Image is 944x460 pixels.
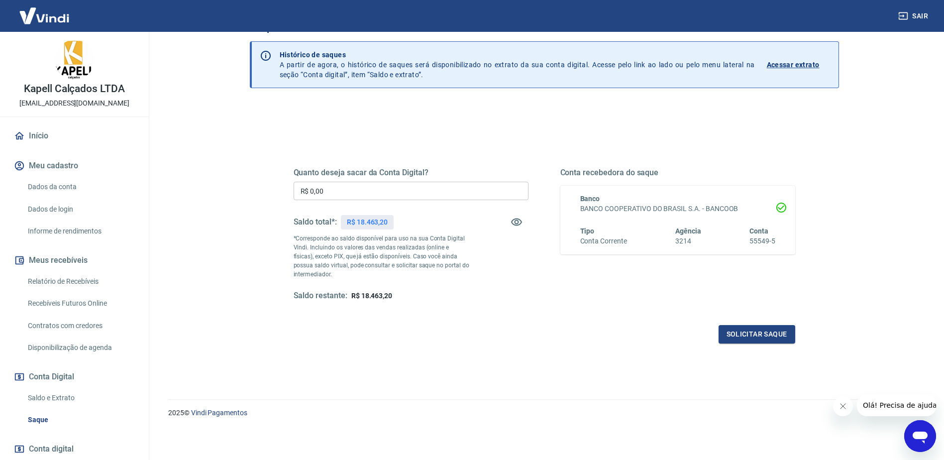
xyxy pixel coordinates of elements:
a: Saque [24,410,137,430]
a: Informe de rendimentos [24,221,137,241]
a: Dados da conta [24,177,137,197]
button: Sair [896,7,932,25]
a: Início [12,125,137,147]
a: Saldo e Extrato [24,388,137,408]
h5: Conta recebedora do saque [560,168,795,178]
iframe: Mensagem da empresa [857,394,936,416]
span: Conta [749,227,768,235]
p: 2025 © [168,408,920,418]
h6: 55549-5 [749,236,775,246]
iframe: Botão para abrir a janela de mensagens [904,420,936,452]
p: A partir de agora, o histórico de saques será disponibilizado no extrato da sua conta digital. Ac... [280,50,755,80]
p: *Corresponde ao saldo disponível para uso na sua Conta Digital Vindi. Incluindo os valores das ve... [294,234,470,279]
iframe: Fechar mensagem [833,396,853,416]
a: Recebíveis Futuros Online [24,293,137,314]
a: Dados de login [24,199,137,220]
h6: 3214 [675,236,701,246]
p: Histórico de saques [280,50,755,60]
h5: Saldo total*: [294,217,337,227]
p: Kapell Calçados LTDA [24,84,125,94]
img: abb6489e-2e9c-4a46-b63a-969c74b1cdda.jpeg [55,40,95,80]
img: Vindi [12,0,77,31]
span: Tipo [580,227,595,235]
a: Disponibilização de agenda [24,338,137,358]
button: Conta Digital [12,366,137,388]
a: Relatório de Recebíveis [24,271,137,292]
a: Contratos com credores [24,316,137,336]
h6: Conta Corrente [580,236,627,246]
h5: Quanto deseja sacar da Conta Digital? [294,168,528,178]
h5: Saldo restante: [294,291,347,301]
span: R$ 18.463,20 [351,292,392,300]
button: Solicitar saque [719,325,795,344]
h6: BANCO COOPERATIVO DO BRASIL S.A. - BANCOOB [580,204,775,214]
button: Meu cadastro [12,155,137,177]
p: [EMAIL_ADDRESS][DOMAIN_NAME] [19,98,129,109]
p: Acessar extrato [767,60,820,70]
a: Vindi Pagamentos [191,409,247,417]
a: Acessar extrato [767,50,831,80]
span: Banco [580,195,600,203]
span: Olá! Precisa de ajuda? [6,7,84,15]
span: Agência [675,227,701,235]
a: Conta digital [12,438,137,460]
button: Meus recebíveis [12,249,137,271]
p: R$ 18.463,20 [347,217,388,228]
span: Conta digital [29,442,74,456]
